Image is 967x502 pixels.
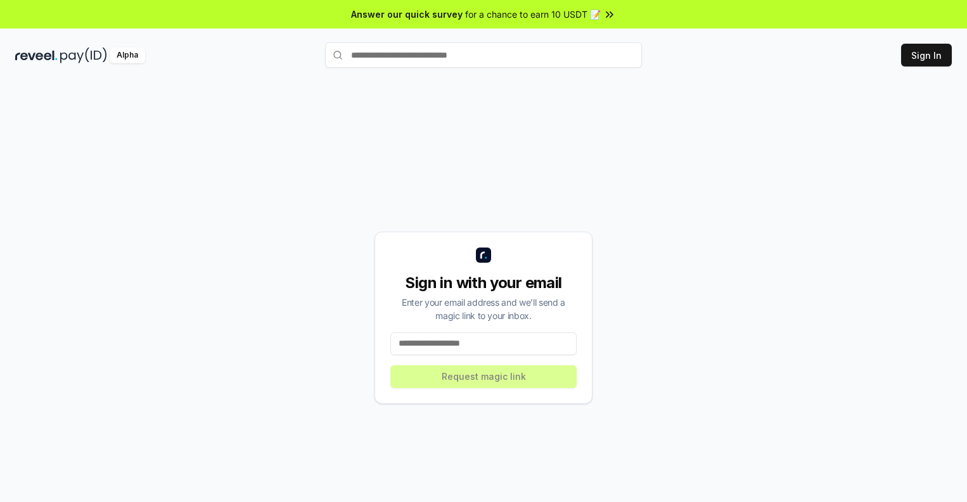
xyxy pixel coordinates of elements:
[901,44,952,66] button: Sign In
[15,47,58,63] img: reveel_dark
[465,8,601,21] span: for a chance to earn 10 USDT 📝
[110,47,145,63] div: Alpha
[60,47,107,63] img: pay_id
[351,8,463,21] span: Answer our quick survey
[390,273,577,293] div: Sign in with your email
[476,248,491,263] img: logo_small
[390,296,577,322] div: Enter your email address and we’ll send a magic link to your inbox.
